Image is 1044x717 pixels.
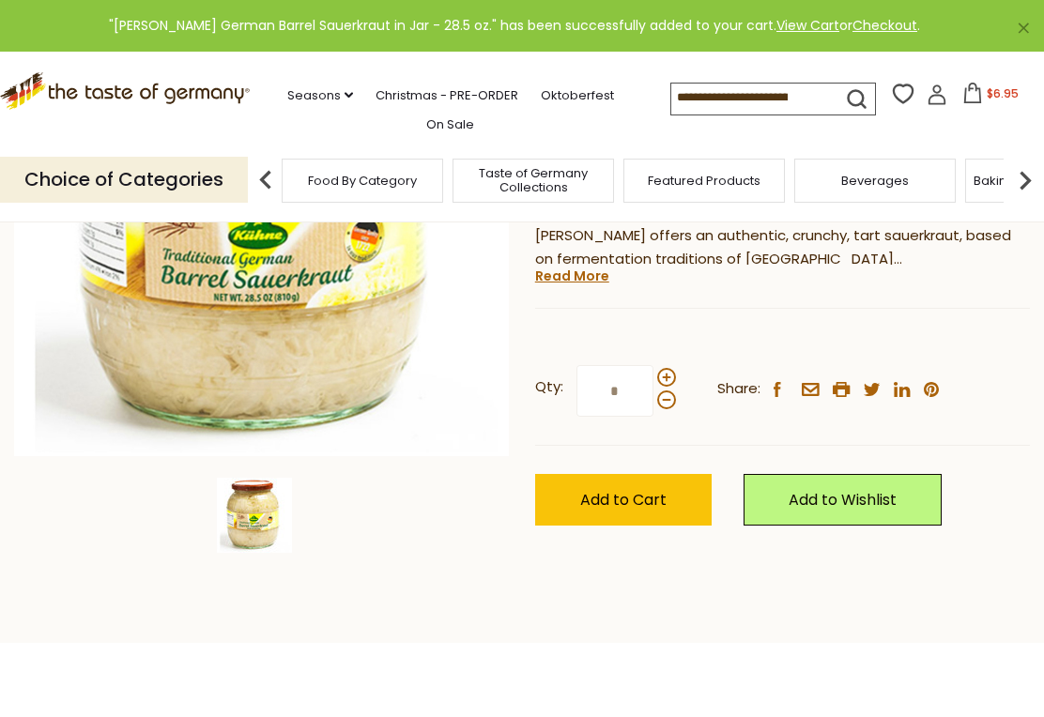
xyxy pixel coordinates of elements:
[580,489,667,511] span: Add to Cart
[217,478,292,553] img: Kuehne German Barrel Sauerkraut in Jar
[1018,23,1029,34] a: ×
[308,174,417,188] a: Food By Category
[247,161,284,199] img: previous arrow
[458,166,608,194] a: Taste of Germany Collections
[535,474,712,526] button: Add to Cart
[541,85,614,106] a: Oktoberfest
[852,16,917,35] a: Checkout
[841,174,909,188] a: Beverages
[744,474,942,526] a: Add to Wishlist
[776,16,839,35] a: View Cart
[648,174,760,188] a: Featured Products
[287,85,353,106] a: Seasons
[717,377,760,401] span: Share:
[951,83,1031,111] button: $6.95
[576,365,653,417] input: Qty:
[987,85,1019,101] span: $6.95
[376,85,518,106] a: Christmas - PRE-ORDER
[535,224,1030,271] p: [PERSON_NAME] offers an authentic, crunchy, tart sauerkraut, based on fermentation traditions of ...
[1006,161,1044,199] img: next arrow
[15,15,1014,37] div: "[PERSON_NAME] German Barrel Sauerkraut in Jar - 28.5 oz." has been successfully added to your ca...
[535,267,609,285] a: Read More
[426,114,474,135] a: On Sale
[535,375,563,399] strong: Qty:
